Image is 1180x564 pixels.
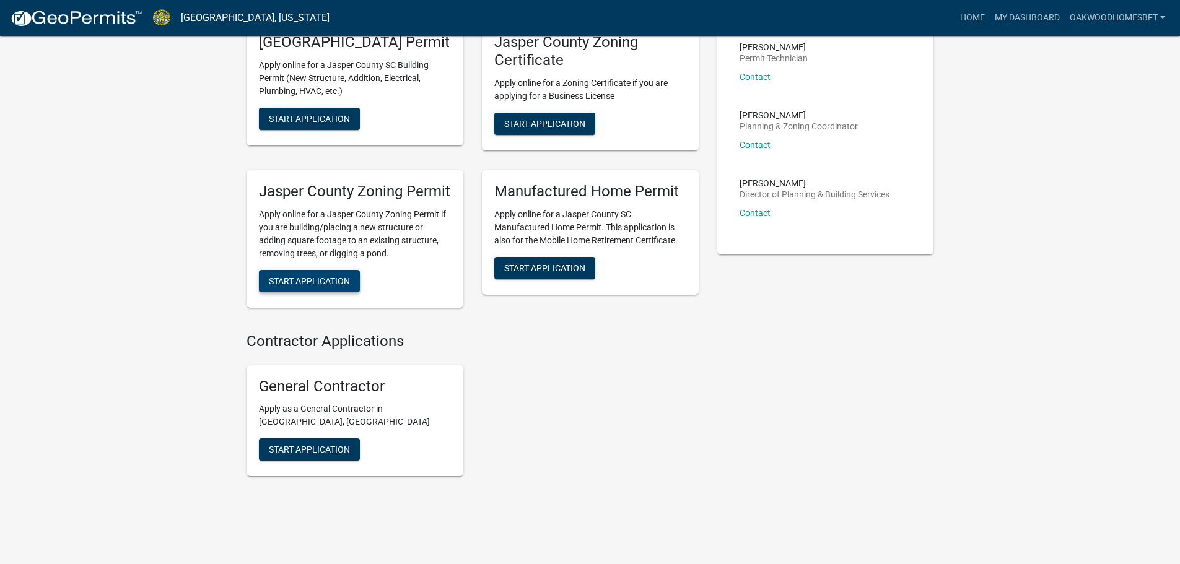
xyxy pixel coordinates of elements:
[740,179,889,188] p: [PERSON_NAME]
[740,72,771,82] a: Contact
[269,445,350,454] span: Start Application
[259,438,360,461] button: Start Application
[247,332,699,350] h4: Contractor Applications
[740,208,771,218] a: Contact
[740,140,771,150] a: Contact
[740,111,858,119] p: [PERSON_NAME]
[259,33,451,51] h5: [GEOGRAPHIC_DATA] Permit
[955,6,990,30] a: Home
[990,6,1065,30] a: My Dashboard
[259,378,451,396] h5: General Contractor
[259,59,451,98] p: Apply online for a Jasper County SC Building Permit (New Structure, Addition, Electrical, Plumbin...
[740,43,808,51] p: [PERSON_NAME]
[494,257,595,279] button: Start Application
[494,183,686,201] h5: Manufactured Home Permit
[504,119,585,129] span: Start Application
[259,402,451,428] p: Apply as a General Contractor in [GEOGRAPHIC_DATA], [GEOGRAPHIC_DATA]
[181,7,330,28] a: [GEOGRAPHIC_DATA], [US_STATE]
[259,208,451,260] p: Apply online for a Jasper County Zoning Permit if you are building/placing a new structure or add...
[152,9,171,26] img: Jasper County, South Carolina
[269,114,350,124] span: Start Application
[494,113,595,135] button: Start Application
[740,190,889,199] p: Director of Planning & Building Services
[259,183,451,201] h5: Jasper County Zoning Permit
[494,77,686,103] p: Apply online for a Zoning Certificate if you are applying for a Business License
[494,208,686,247] p: Apply online for a Jasper County SC Manufactured Home Permit. This application is also for the Mo...
[504,262,585,272] span: Start Application
[740,54,808,63] p: Permit Technician
[269,275,350,285] span: Start Application
[259,270,360,292] button: Start Application
[1065,6,1170,30] a: OakwoodHomesBft
[247,332,699,487] wm-workflow-list-section: Contractor Applications
[740,122,858,131] p: Planning & Zoning Coordinator
[259,108,360,130] button: Start Application
[494,33,686,69] h5: Jasper County Zoning Certificate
